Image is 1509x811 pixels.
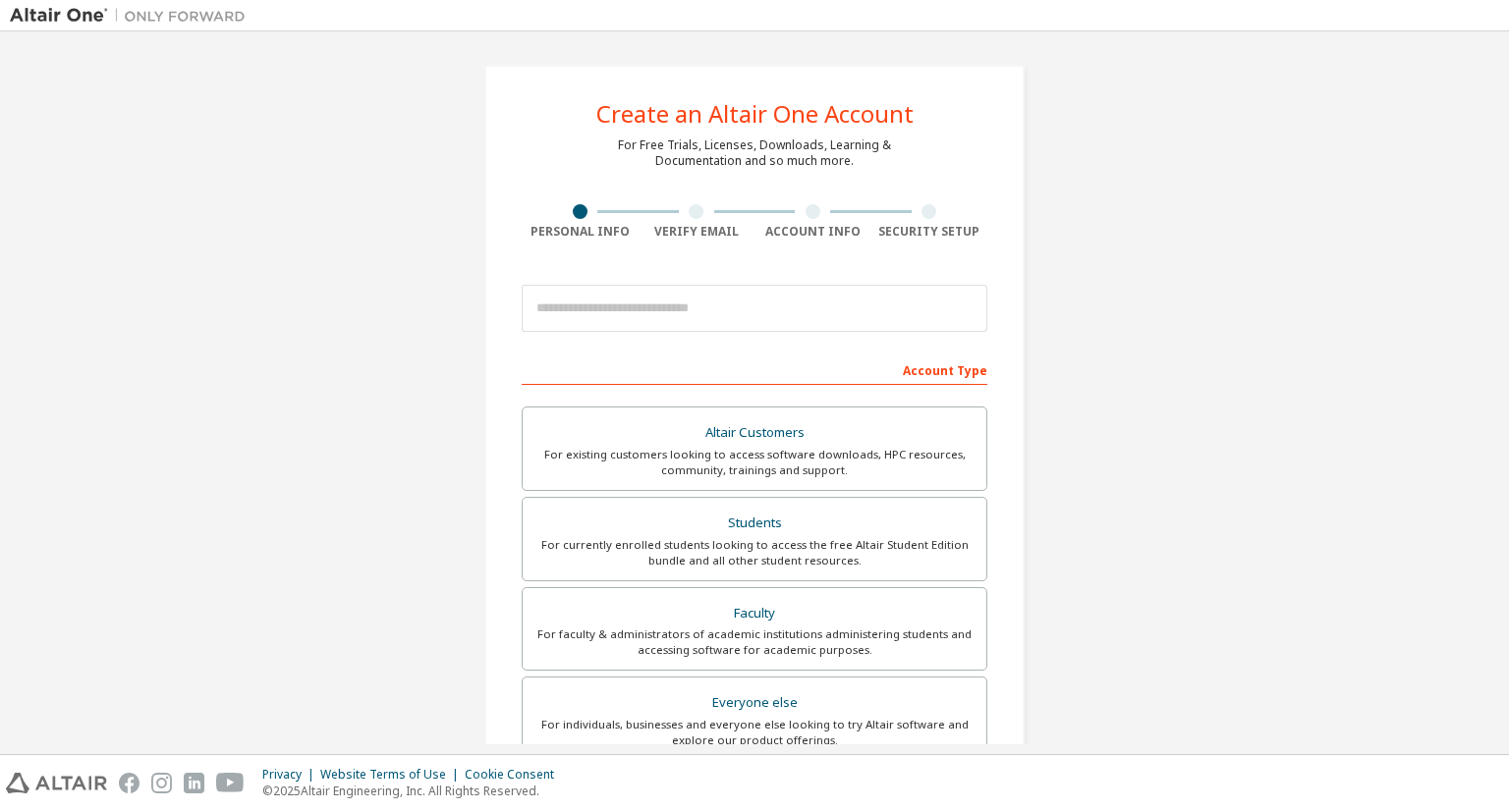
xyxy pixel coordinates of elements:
[534,689,975,717] div: Everyone else
[465,767,566,783] div: Cookie Consent
[871,224,988,240] div: Security Setup
[522,353,987,385] div: Account Type
[534,419,975,447] div: Altair Customers
[522,224,639,240] div: Personal Info
[151,773,172,793] img: instagram.svg
[119,773,140,793] img: facebook.svg
[754,224,871,240] div: Account Info
[534,510,975,537] div: Students
[534,626,975,658] div: For faculty & administrators of academic institutions administering students and accessing softwa...
[639,224,755,240] div: Verify Email
[184,773,204,793] img: linkedin.svg
[596,102,914,126] div: Create an Altair One Account
[6,773,107,793] img: altair_logo.svg
[618,137,891,169] div: For Free Trials, Licenses, Downloads, Learning & Documentation and so much more.
[534,447,975,478] div: For existing customers looking to access software downloads, HPC resources, community, trainings ...
[320,767,465,783] div: Website Terms of Use
[534,600,975,627] div: Faculty
[10,6,255,26] img: Altair One
[262,767,320,783] div: Privacy
[534,537,975,568] div: For currently enrolled students looking to access the free Altair Student Edition bundle and all ...
[216,773,245,793] img: youtube.svg
[534,717,975,748] div: For individuals, businesses and everyone else looking to try Altair software and explore our prod...
[262,783,566,799] p: © 2025 Altair Engineering, Inc. All Rights Reserved.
